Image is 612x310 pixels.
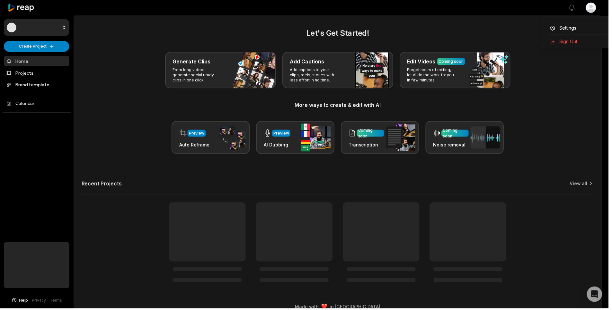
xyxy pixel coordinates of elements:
[473,127,503,149] img: noise_removal.png
[4,41,70,52] button: Create Project
[180,142,211,149] h3: Auto Reframe
[82,181,122,188] h2: Recent Projects
[388,124,418,152] img: transcription.png
[50,299,63,305] a: Terms
[218,126,247,151] img: auto_reframe.png
[410,68,459,83] p: Forget hours of editing, let AI do the work for you in few minutes.
[590,288,606,304] div: Open Intercom Messenger
[82,28,597,39] h2: Let's Get Started!
[573,181,591,188] a: View all
[174,58,212,66] h3: Generate Clips
[82,102,597,109] h3: More ways to create & edit with AI
[174,68,224,83] p: From long videos generate social ready clips in one click.
[350,142,386,149] h3: Transcription
[265,142,292,149] h3: AI Dubbing
[4,99,70,109] a: Calendar
[360,128,385,140] div: Coming soon
[441,59,466,65] div: Coming soon
[292,68,341,83] p: Add captions to your clips, reels, stories with less effort in no time.
[4,68,70,79] a: Projects
[563,25,580,32] span: Settings
[32,299,46,305] a: Privacy
[190,131,206,137] div: Preview
[4,80,70,90] a: Brand template
[410,58,438,66] h3: Edit Videos
[19,299,28,305] span: Help
[292,58,326,66] h3: Add Captions
[436,142,471,149] h3: Noise removal
[4,56,70,67] a: Home
[275,131,291,137] div: Preview
[563,38,581,45] span: Sign Out
[303,124,333,152] img: ai_dubbing.png
[445,128,470,140] div: Coming soon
